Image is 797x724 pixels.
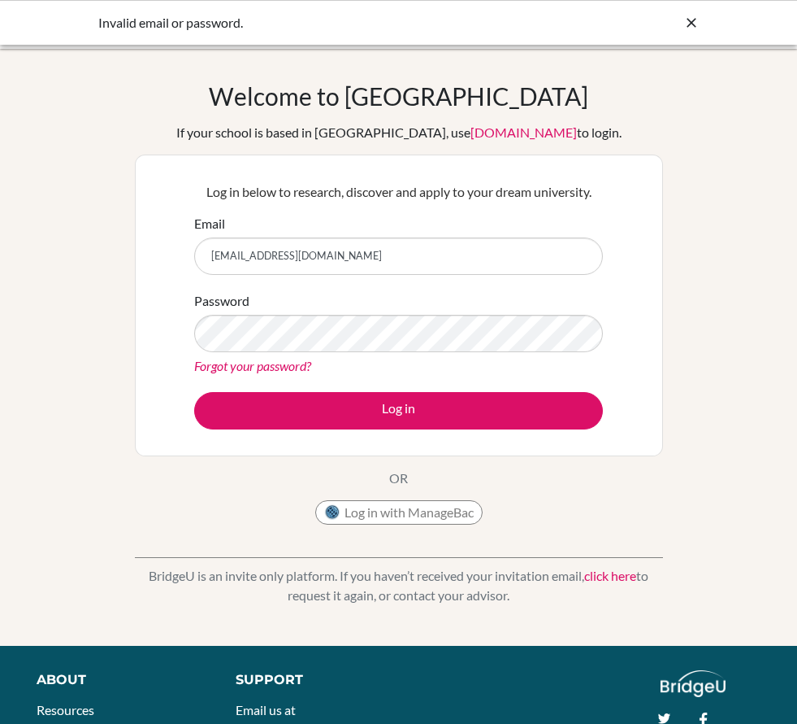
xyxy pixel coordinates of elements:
div: Support [236,670,383,690]
a: Forgot your password? [194,358,311,373]
p: Log in below to research, discover and apply to your dream university. [194,182,603,202]
a: Resources [37,702,94,717]
div: If your school is based in [GEOGRAPHIC_DATA], use to login. [176,123,622,142]
a: [DOMAIN_NAME] [470,124,577,140]
a: click here [584,568,636,583]
p: OR [389,469,408,488]
h1: Welcome to [GEOGRAPHIC_DATA] [209,81,588,111]
label: Email [194,214,225,233]
p: BridgeU is an invite only platform. If you haven’t received your invitation email, to request it ... [135,566,663,605]
button: Log in [194,392,603,430]
div: About [37,670,199,690]
label: Password [194,291,249,311]
img: logo_white@2x-f4f0deed5e89b7ecb1c2cc34c3e3d731f90f0f143d5ea2071677605dd97b5244.png [661,670,726,697]
div: Invalid email or password. [98,13,456,33]
button: Log in with ManageBac [315,500,483,525]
